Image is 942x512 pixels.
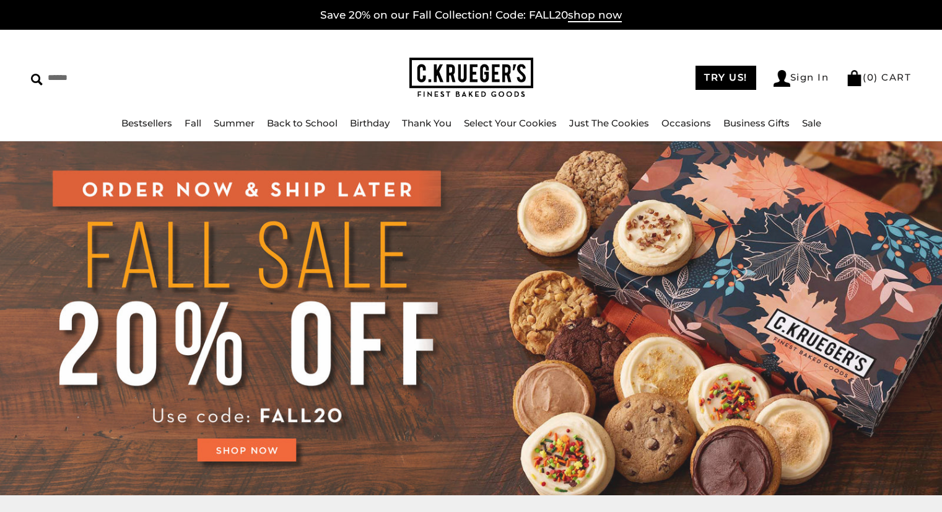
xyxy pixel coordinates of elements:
a: Sign In [774,70,829,87]
img: Bag [846,70,863,86]
span: shop now [568,9,622,22]
a: Just The Cookies [569,117,649,129]
span: 0 [867,71,874,83]
a: Fall [185,117,201,129]
img: Account [774,70,790,87]
img: C.KRUEGER'S [409,58,533,98]
a: Back to School [267,117,338,129]
input: Search [31,68,240,87]
a: Select Your Cookies [464,117,557,129]
a: Summer [214,117,255,129]
img: Search [31,74,43,86]
a: (0) CART [846,71,911,83]
a: Business Gifts [723,117,790,129]
a: Sale [802,117,821,129]
a: Birthday [350,117,390,129]
a: Thank You [402,117,451,129]
a: Occasions [661,117,711,129]
a: Bestsellers [121,117,172,129]
a: Save 20% on our Fall Collection! Code: FALL20shop now [320,9,622,22]
a: TRY US! [696,66,756,90]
